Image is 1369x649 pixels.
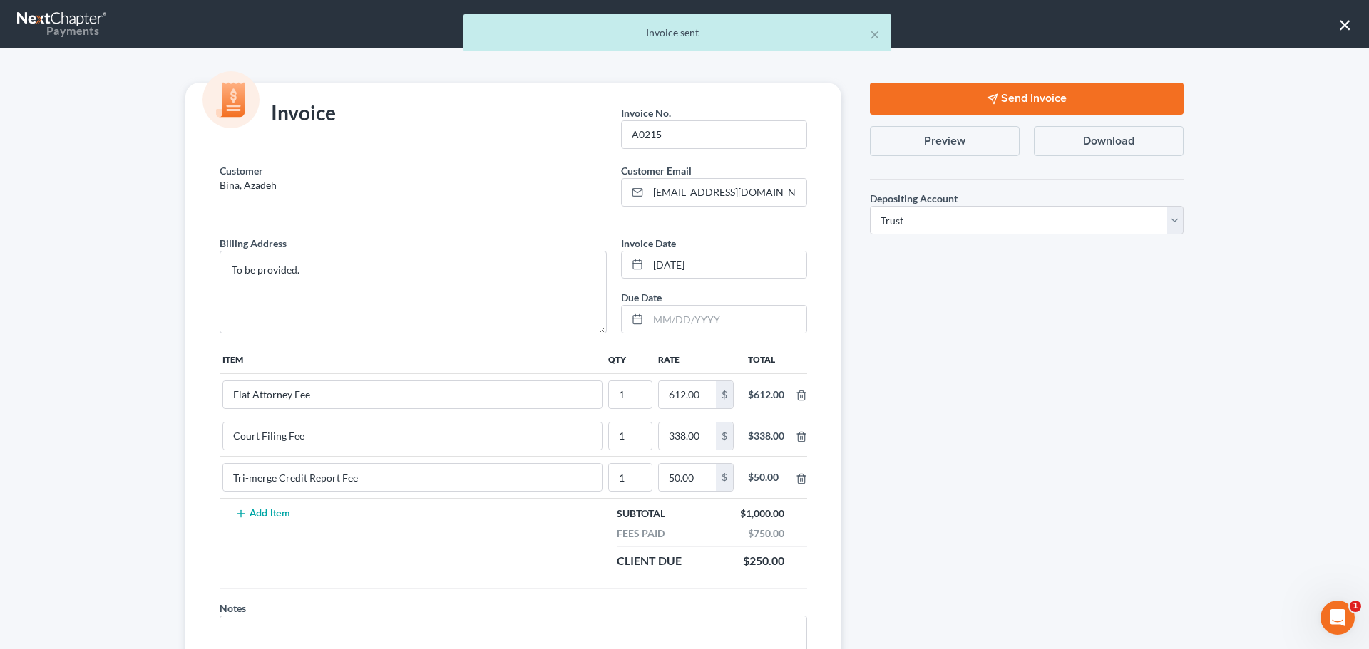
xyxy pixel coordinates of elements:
[220,345,605,373] th: Item
[737,345,796,373] th: Total
[748,429,784,443] div: $338.00
[220,237,287,249] span: Billing Address
[223,381,602,408] input: --
[716,422,733,450] div: $
[716,464,733,491] div: $
[609,381,652,408] input: --
[1321,601,1355,635] iframe: Intercom live chat
[223,422,602,450] input: --
[605,345,655,373] th: Qty
[870,83,1184,115] button: Send Invoice
[659,464,716,491] input: 0.00
[870,126,1020,156] button: Preview
[659,381,716,408] input: 0.00
[733,507,791,521] div: $1,000.00
[610,507,672,521] div: Subtotal
[648,251,806,279] input: MM/DD/YYYY
[212,100,343,128] div: Invoice
[648,179,806,206] input: Enter email...
[748,470,784,484] div: $50.00
[621,237,676,249] span: Invoice Date
[621,290,662,305] label: Due Date
[223,464,602,491] input: --
[1034,126,1184,156] button: Download
[622,121,806,148] input: --
[736,553,791,569] div: $250.00
[220,601,246,616] label: Notes
[610,526,672,541] div: Fees Paid
[741,526,791,541] div: $750.00
[870,192,958,204] span: Depositing Account
[748,388,784,402] div: $612.00
[610,553,689,569] div: Client Due
[621,107,671,119] span: Invoice No.
[648,306,806,333] input: MM/DD/YYYY
[220,163,263,178] label: Customer
[231,508,294,519] button: Add Item
[220,178,607,192] p: Bina, Azadeh
[609,464,652,491] input: --
[609,422,652,450] input: --
[655,345,737,373] th: Rate
[17,7,108,41] a: Payments
[716,381,733,408] div: $
[202,71,260,128] img: icon-money-cc55cd5b71ee43c44ef0efbab91310903cbf28f8221dba23c0d5ca797e203e98.svg
[659,422,716,450] input: 0.00
[475,26,880,40] div: Invoice sent
[1338,13,1352,36] button: ×
[621,165,692,177] span: Customer Email
[870,26,880,43] button: ×
[1350,601,1361,612] span: 1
